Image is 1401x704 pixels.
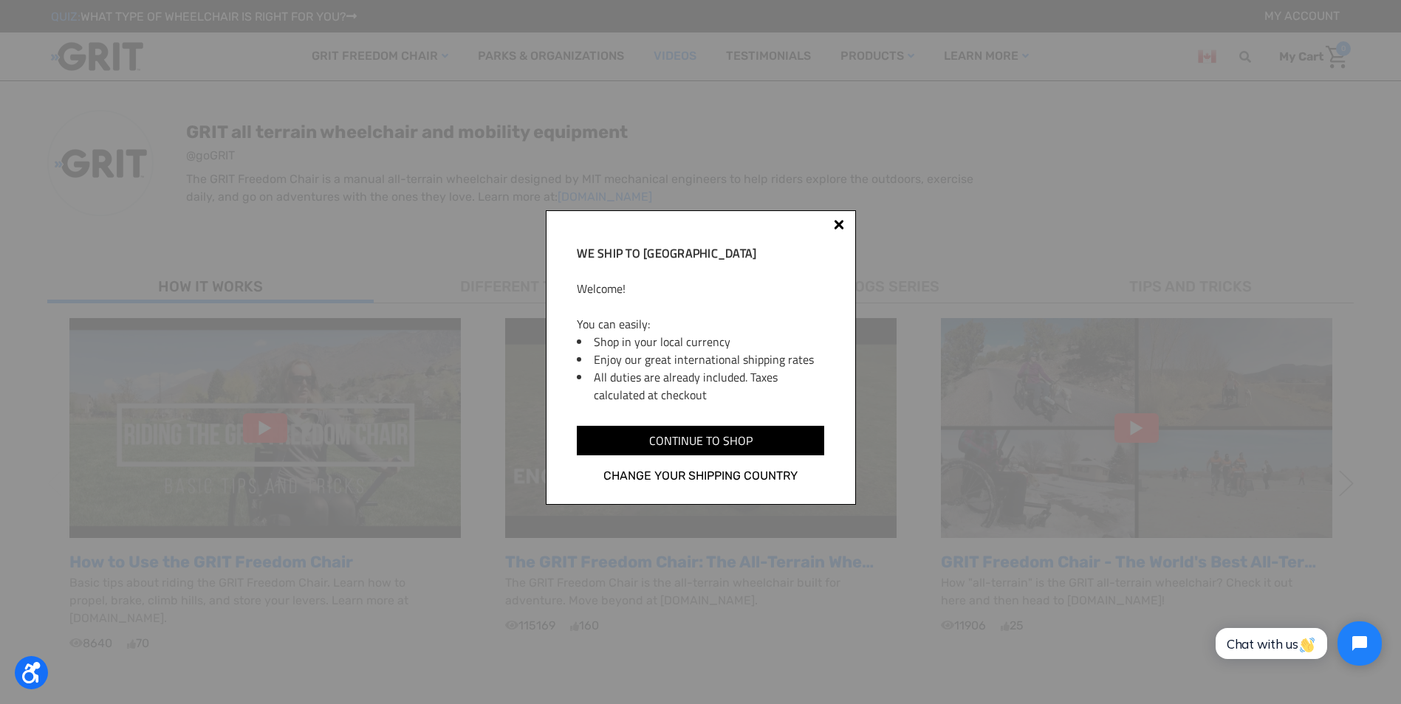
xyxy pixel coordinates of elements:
[577,280,823,297] p: Welcome!
[577,315,823,333] p: You can easily:
[1199,609,1394,678] iframe: Tidio Chat
[577,466,823,486] a: Change your shipping country
[577,244,823,262] h2: We ship to [GEOGRAPHIC_DATA]
[577,426,823,455] input: Continue to shop
[594,351,823,368] li: Enjoy our great international shipping rates
[594,368,823,404] li: All duties are already included. Taxes calculated at checkout
[247,61,327,75] span: Phone Number
[594,333,823,351] li: Shop in your local currency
